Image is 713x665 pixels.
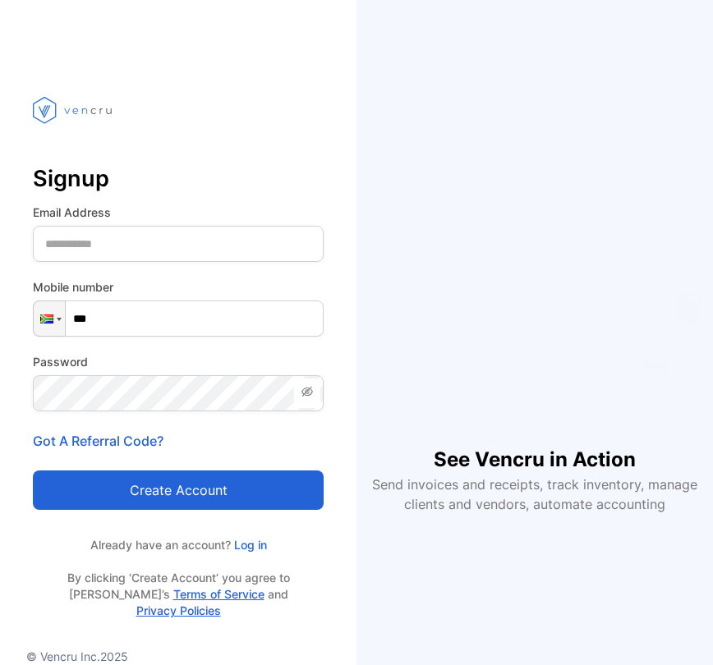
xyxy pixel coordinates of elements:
label: Mobile number [33,278,324,296]
p: By clicking ‘Create Account’ you agree to [PERSON_NAME]’s and [62,570,294,619]
label: Password [33,353,324,370]
label: Email Address [33,204,324,221]
div: South Africa: + 27 [34,301,65,336]
a: Privacy Policies [136,603,221,617]
iframe: YouTube video player [392,151,677,419]
h1: See Vencru in Action [434,419,636,475]
button: Create account [33,470,324,510]
p: Send invoices and receipts, track inventory, manage clients and vendors, automate accounting [356,475,713,514]
a: Terms of Service [173,587,264,601]
p: Signup [33,159,324,199]
p: Got A Referral Code? [33,431,324,451]
p: Already have an account? [33,536,324,553]
a: Log in [231,538,267,552]
img: vencru logo [33,66,115,154]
